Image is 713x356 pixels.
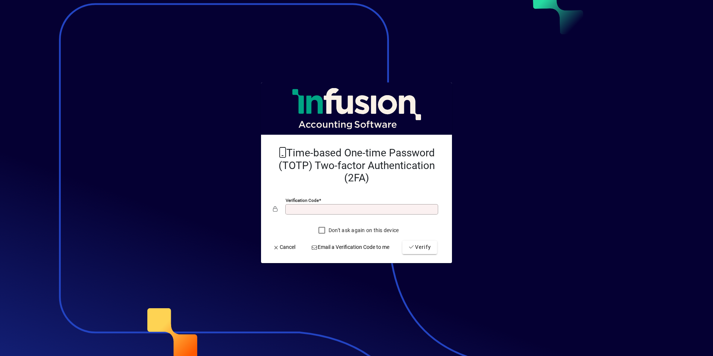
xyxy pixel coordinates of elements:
[273,147,440,184] h2: Time-based One-time Password (TOTP) Two-factor Authentication (2FA)
[270,241,298,254] button: Cancel
[311,243,390,251] span: Email a Verification Code to me
[402,241,437,254] button: Verify
[273,243,295,251] span: Cancel
[327,227,399,234] label: Don't ask again on this device
[286,198,319,203] mat-label: Verification code
[408,243,431,251] span: Verify
[308,241,393,254] button: Email a Verification Code to me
